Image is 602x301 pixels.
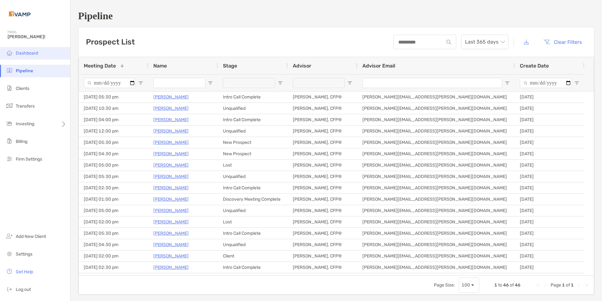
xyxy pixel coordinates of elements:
[6,137,13,145] img: billing icon
[288,194,357,205] div: [PERSON_NAME], CFP®
[288,273,357,284] div: [PERSON_NAME], CFP®
[153,252,189,260] p: [PERSON_NAME]
[153,150,189,158] p: [PERSON_NAME]
[494,282,497,288] span: 1
[288,103,357,114] div: [PERSON_NAME], CFP®
[362,78,502,88] input: Advisor Email Filter Input
[79,216,148,227] div: [DATE] 02:00 pm
[153,184,189,192] a: [PERSON_NAME]
[153,195,189,203] a: [PERSON_NAME]
[362,63,395,69] span: Advisor Email
[153,139,189,146] a: [PERSON_NAME]
[16,139,27,144] span: Billing
[515,171,584,182] div: [DATE]
[153,127,189,135] p: [PERSON_NAME]
[218,91,288,103] div: Intro Call Complete
[153,229,189,237] a: [PERSON_NAME]
[357,91,515,103] div: [PERSON_NAME][EMAIL_ADDRESS][PERSON_NAME][DOMAIN_NAME]
[515,251,584,262] div: [DATE]
[79,160,148,171] div: [DATE] 05:00 pm
[78,10,594,22] h1: Pipeline
[515,114,584,125] div: [DATE]
[357,126,515,137] div: [PERSON_NAME][EMAIL_ADDRESS][PERSON_NAME][DOMAIN_NAME]
[503,282,509,288] span: 46
[153,241,189,249] a: [PERSON_NAME]
[278,80,283,86] button: Open Filter Menu
[520,63,549,69] span: Create Date
[515,194,584,205] div: [DATE]
[218,239,288,250] div: Unqualified
[218,171,288,182] div: Unqualified
[8,34,66,39] span: [PERSON_NAME]!
[357,239,515,250] div: [PERSON_NAME][EMAIL_ADDRESS][PERSON_NAME][DOMAIN_NAME]
[153,207,189,215] p: [PERSON_NAME]
[79,273,148,284] div: [DATE] 03:00 pm
[218,103,288,114] div: Unqualified
[6,120,13,127] img: investing icon
[357,148,515,159] div: [PERSON_NAME][EMAIL_ADDRESS][PERSON_NAME][DOMAIN_NAME]
[153,173,189,180] p: [PERSON_NAME]
[357,137,515,148] div: [PERSON_NAME][EMAIL_ADDRESS][PERSON_NAME][DOMAIN_NAME]
[357,171,515,182] div: [PERSON_NAME][EMAIL_ADDRESS][PERSON_NAME][DOMAIN_NAME]
[515,273,584,284] div: [DATE]
[218,205,288,216] div: Unqualified
[86,38,135,46] h3: Prospect List
[515,160,584,171] div: [DATE]
[16,50,38,56] span: Dashboard
[6,155,13,162] img: firm-settings icon
[79,228,148,239] div: [DATE] 05:30 pm
[288,251,357,262] div: [PERSON_NAME], CFP®
[218,137,288,148] div: New Prospect
[153,161,189,169] a: [PERSON_NAME]
[79,137,148,148] div: [DATE] 05:30 pm
[571,282,574,288] span: 1
[288,148,357,159] div: [PERSON_NAME], CFP®
[536,283,541,288] div: First Page
[288,160,357,171] div: [PERSON_NAME], CFP®
[153,275,189,283] a: [PERSON_NAME]
[218,273,288,284] div: Unqualified
[288,114,357,125] div: [PERSON_NAME], CFP®
[515,205,584,216] div: [DATE]
[16,251,32,257] span: Settings
[79,148,148,159] div: [DATE] 04:30 pm
[462,282,470,288] div: 100
[84,63,116,69] span: Meeting Date
[288,126,357,137] div: [PERSON_NAME], CFP®
[218,228,288,239] div: Intro Call Complete
[515,148,584,159] div: [DATE]
[79,126,148,137] div: [DATE] 12:00 pm
[543,283,548,288] div: Previous Page
[79,251,148,262] div: [DATE] 02:00 pm
[218,251,288,262] div: Client
[6,232,13,240] img: add_new_client icon
[515,282,520,288] span: 46
[288,239,357,250] div: [PERSON_NAME], CFP®
[153,78,205,88] input: Name Filter Input
[539,35,587,49] button: Clear Filters
[357,216,515,227] div: [PERSON_NAME][EMAIL_ADDRESS][PERSON_NAME][DOMAIN_NAME]
[8,3,32,25] img: Zoe Logo
[288,262,357,273] div: [PERSON_NAME], CFP®
[446,40,451,44] img: input icon
[515,239,584,250] div: [DATE]
[79,262,148,273] div: [DATE] 02:30 pm
[153,104,189,112] a: [PERSON_NAME]
[515,137,584,148] div: [DATE]
[153,93,189,101] p: [PERSON_NAME]
[6,102,13,109] img: transfers icon
[153,263,189,271] a: [PERSON_NAME]
[288,216,357,227] div: [PERSON_NAME], CFP®
[357,205,515,216] div: [PERSON_NAME][EMAIL_ADDRESS][PERSON_NAME][DOMAIN_NAME]
[16,68,33,74] span: Pipeline
[16,103,35,109] span: Transfers
[218,194,288,205] div: Discovery Meeting Complete
[16,287,31,292] span: Log out
[6,67,13,74] img: pipeline icon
